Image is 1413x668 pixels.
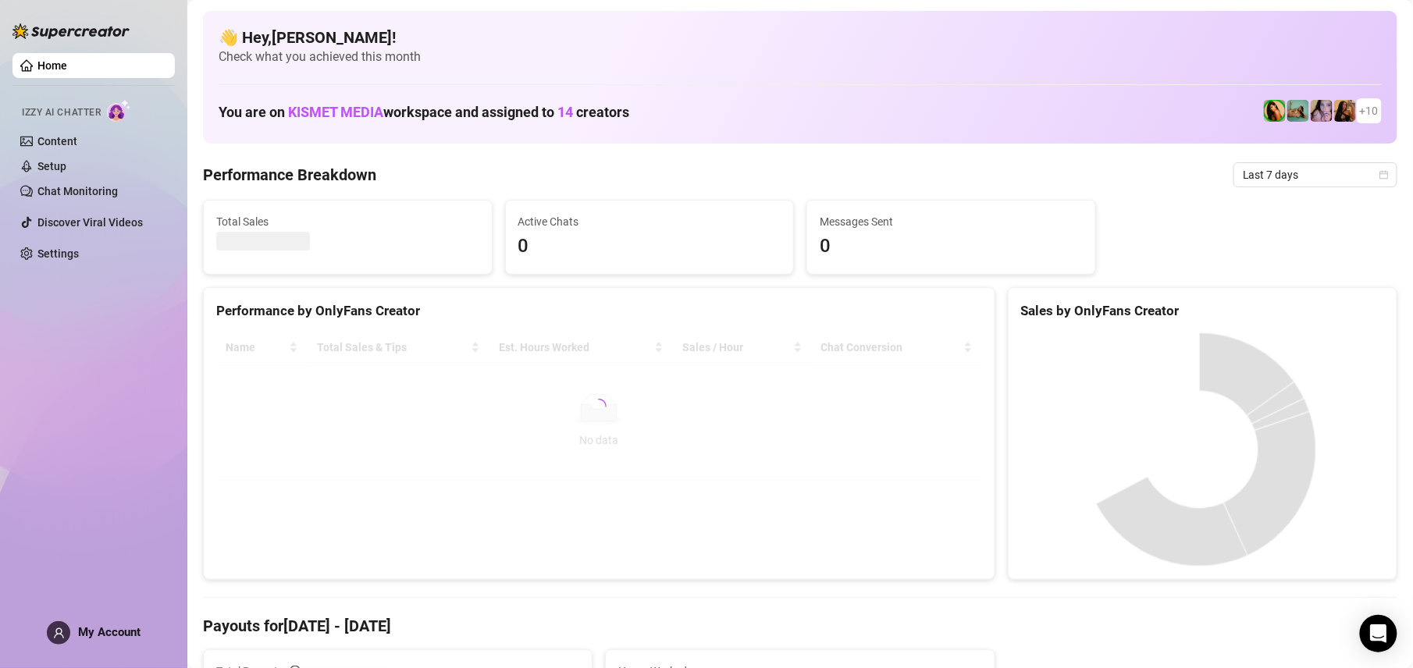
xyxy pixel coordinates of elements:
span: + 10 [1360,102,1379,119]
h4: Performance Breakdown [203,164,376,186]
a: Content [37,135,77,147]
div: Performance by OnlyFans Creator [216,300,982,322]
span: Izzy AI Chatter [22,105,101,120]
span: Last 7 days [1243,163,1388,187]
h4: 👋 Hey, [PERSON_NAME] ! [219,27,1382,48]
div: Open Intercom Messenger [1360,615,1397,652]
span: 14 [557,104,573,120]
a: Setup [37,160,66,172]
div: Sales by OnlyFans Creator [1021,300,1384,322]
img: logo-BBDzfeDw.svg [12,23,130,39]
img: Lucy [1334,100,1356,122]
span: 0 [518,232,781,261]
a: Home [37,59,67,72]
span: My Account [78,625,141,639]
span: Active Chats [518,213,781,230]
span: Messages Sent [820,213,1083,230]
span: loading [589,397,609,417]
a: Settings [37,247,79,260]
img: AI Chatter [107,99,131,122]
h1: You are on workspace and assigned to creators [219,104,629,121]
img: Boo VIP [1287,100,1309,122]
a: Chat Monitoring [37,185,118,197]
span: Total Sales [216,213,479,230]
span: KISMET MEDIA [288,104,383,120]
span: 0 [820,232,1083,261]
span: Check what you achieved this month [219,48,1382,66]
img: Jade [1264,100,1286,122]
span: user [53,627,65,639]
span: calendar [1379,170,1389,179]
img: Lea [1311,100,1333,122]
h4: Payouts for [DATE] - [DATE] [203,615,1397,637]
a: Discover Viral Videos [37,216,143,229]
